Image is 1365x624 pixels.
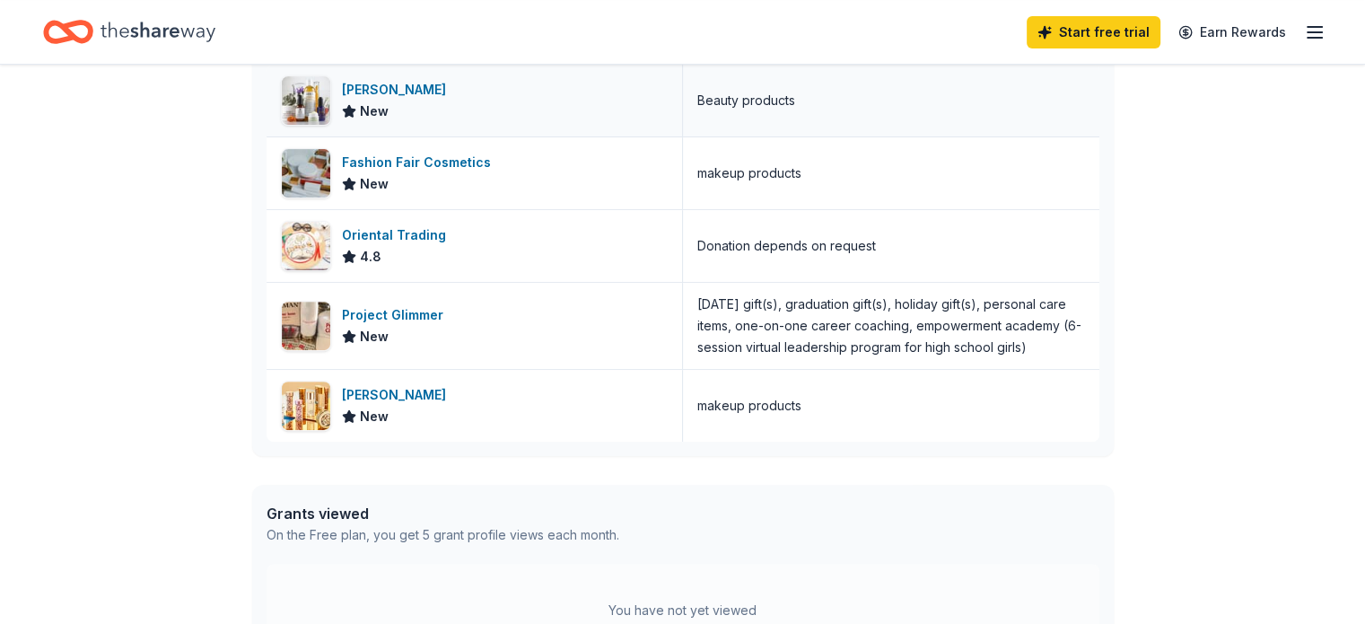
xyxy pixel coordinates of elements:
[342,79,453,101] div: [PERSON_NAME]
[267,503,619,524] div: Grants viewed
[697,395,801,417] div: makeup products
[282,302,330,350] img: Image for Project Glimmer
[342,152,498,173] div: Fashion Fair Cosmetics
[282,76,330,125] img: Image for Kiehl's
[267,524,619,546] div: On the Free plan, you get 5 grant profile views each month.
[1168,16,1297,48] a: Earn Rewards
[342,384,453,406] div: [PERSON_NAME]
[360,406,389,427] span: New
[697,294,1085,358] div: [DATE] gift(s), graduation gift(s), holiday gift(s), personal care items, one-on-one career coach...
[360,173,389,195] span: New
[282,222,330,270] img: Image for Oriental Trading
[697,90,795,111] div: Beauty products
[282,382,330,430] img: Image for Elizabeth Arden
[697,235,876,257] div: Donation depends on request
[282,149,330,198] img: Image for Fashion Fair Cosmetics
[43,11,215,53] a: Home
[360,101,389,122] span: New
[697,163,801,184] div: makeup products
[1027,16,1160,48] a: Start free trial
[342,224,453,246] div: Oriental Trading
[342,304,451,326] div: Project Glimmer
[360,246,381,268] span: 4.8
[360,326,389,347] span: New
